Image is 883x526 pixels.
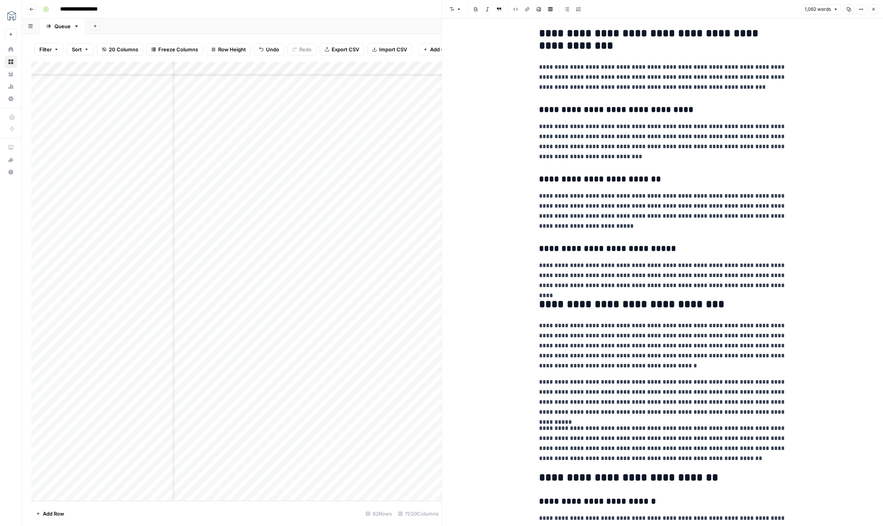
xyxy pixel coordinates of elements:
img: MESA Logo [5,9,19,23]
span: Add Row [43,510,64,518]
span: 1,062 words [805,6,831,13]
a: AirOps Academy [5,141,17,154]
button: 20 Columns [97,43,143,56]
span: Add Column [430,46,460,53]
span: Filter [39,46,52,53]
a: Queue [39,19,86,34]
button: Redo [287,43,317,56]
button: Add Row [31,507,69,520]
button: What's new? [5,154,17,166]
a: Usage [5,80,17,93]
button: Help + Support [5,166,17,178]
span: Undo [266,46,279,53]
button: Undo [254,43,284,56]
a: Browse [5,56,17,68]
div: Queue [54,22,71,30]
span: 20 Columns [109,46,138,53]
div: 62 Rows [363,507,395,520]
button: Row Height [206,43,251,56]
button: Workspace: MESA [5,6,17,25]
span: Sort [72,46,82,53]
span: Redo [299,46,312,53]
button: Import CSV [367,43,412,56]
a: Your Data [5,68,17,80]
button: Filter [34,43,64,56]
button: Add Column [418,43,465,56]
div: 11/20 Columns [395,507,442,520]
span: Freeze Columns [158,46,198,53]
button: Export CSV [320,43,364,56]
button: 1,062 words [801,4,841,14]
button: Freeze Columns [146,43,203,56]
button: Sort [67,43,94,56]
span: Export CSV [332,46,359,53]
a: Settings [5,93,17,105]
span: Import CSV [379,46,407,53]
span: Row Height [218,46,246,53]
a: Home [5,43,17,56]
